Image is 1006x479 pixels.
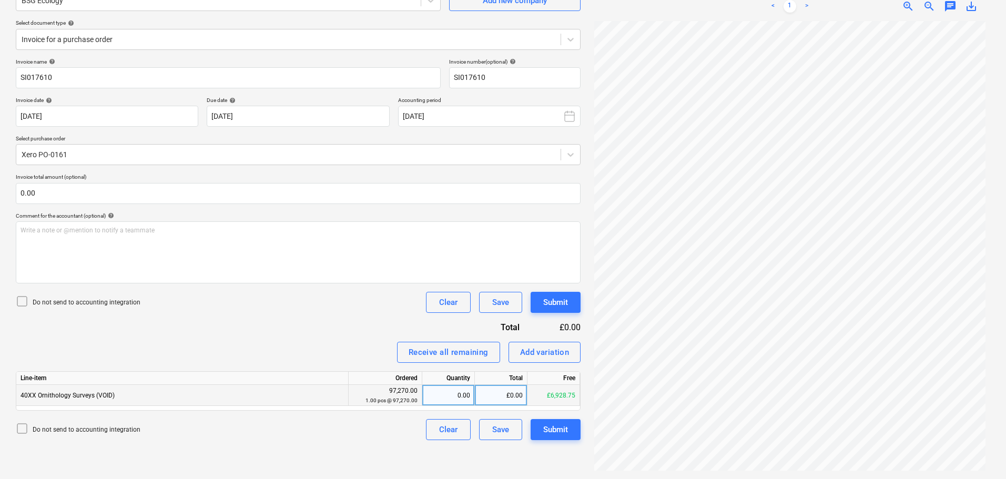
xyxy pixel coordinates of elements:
[207,97,389,104] div: Due date
[33,425,140,434] p: Do not send to accounting integration
[449,67,581,88] input: Invoice number
[531,292,581,313] button: Submit
[422,372,475,385] div: Quantity
[365,398,418,403] small: 1.00 pcs @ 97,270.00
[527,372,580,385] div: Free
[44,97,52,104] span: help
[543,423,568,436] div: Submit
[33,298,140,307] p: Do not send to accounting integration
[439,423,458,436] div: Clear
[16,97,198,104] div: Invoice date
[66,20,74,26] span: help
[207,106,389,127] input: Due date not specified
[492,423,509,436] div: Save
[106,212,114,219] span: help
[16,135,581,144] p: Select purchase order
[527,385,580,406] div: £6,928.75
[16,19,581,26] div: Select document type
[426,419,471,440] button: Clear
[16,212,581,219] div: Comment for the accountant (optional)
[409,345,489,359] div: Receive all remaining
[426,292,471,313] button: Clear
[475,385,527,406] div: £0.00
[16,58,441,65] div: Invoice name
[21,392,115,399] span: 40XX Ornithology Surveys (VOID)
[444,321,536,333] div: Total
[439,295,458,309] div: Clear
[349,372,422,385] div: Ordered
[536,321,581,333] div: £0.00
[449,58,581,65] div: Invoice number (optional)
[509,342,581,363] button: Add variation
[398,97,581,106] p: Accounting period
[953,429,1006,479] iframe: Chat Widget
[475,372,527,385] div: Total
[16,183,581,204] input: Invoice total amount (optional)
[507,58,516,65] span: help
[398,106,581,127] button: [DATE]
[479,292,522,313] button: Save
[426,385,470,406] div: 0.00
[353,386,418,405] div: 97,270.00
[479,419,522,440] button: Save
[47,58,55,65] span: help
[16,67,441,88] input: Invoice name
[16,372,349,385] div: Line-item
[543,295,568,309] div: Submit
[397,342,500,363] button: Receive all remaining
[16,106,198,127] input: Invoice date not specified
[492,295,509,309] div: Save
[16,174,581,182] p: Invoice total amount (optional)
[531,419,581,440] button: Submit
[227,97,236,104] span: help
[520,345,570,359] div: Add variation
